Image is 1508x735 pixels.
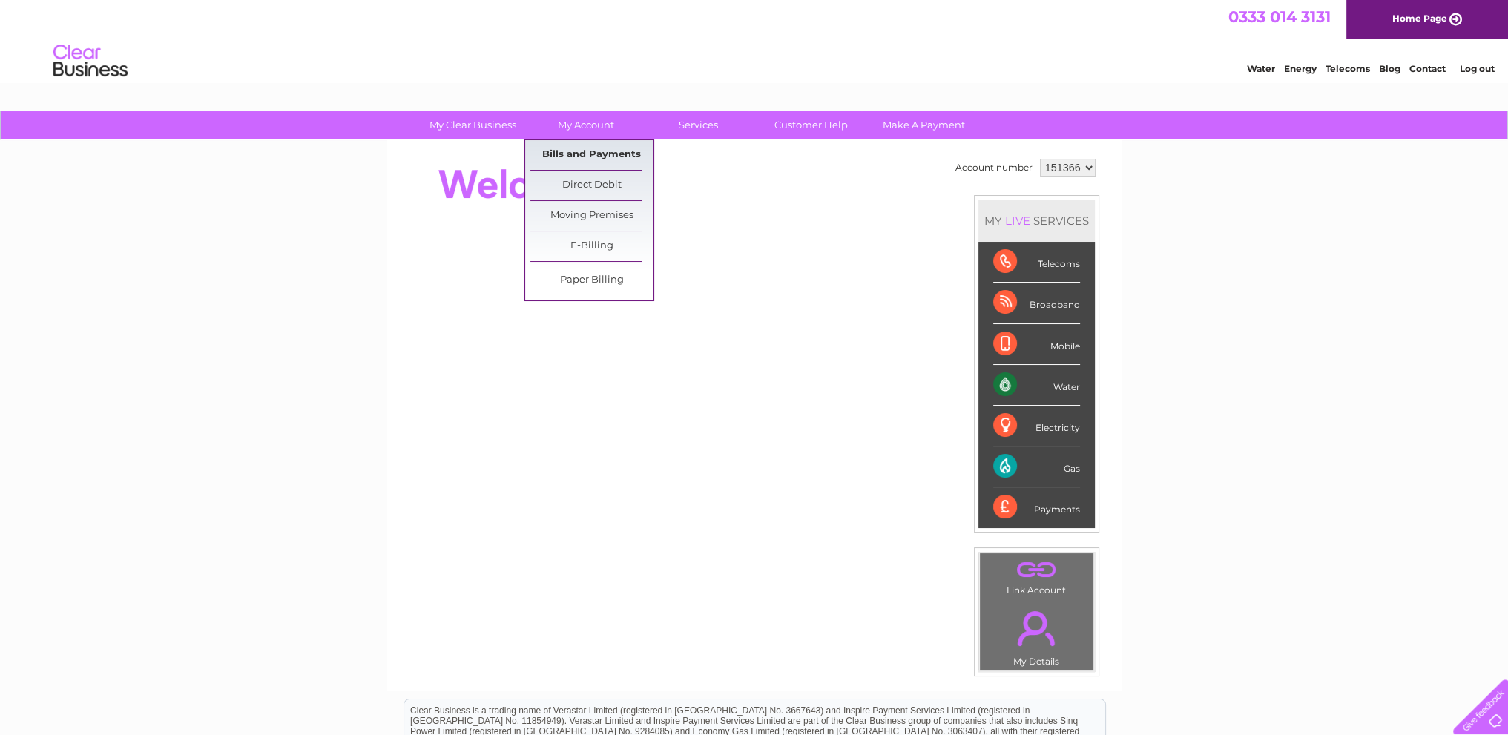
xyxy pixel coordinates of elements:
[53,39,128,84] img: logo.png
[993,365,1080,406] div: Water
[863,111,985,139] a: Make A Payment
[637,111,760,139] a: Services
[1228,7,1331,26] a: 0333 014 3131
[979,599,1094,671] td: My Details
[993,487,1080,527] div: Payments
[412,111,534,139] a: My Clear Business
[984,602,1090,654] a: .
[524,111,647,139] a: My Account
[984,557,1090,583] a: .
[530,140,653,170] a: Bills and Payments
[1326,63,1370,74] a: Telecoms
[530,201,653,231] a: Moving Premises
[952,155,1036,180] td: Account number
[993,283,1080,323] div: Broadband
[993,446,1080,487] div: Gas
[530,266,653,295] a: Paper Billing
[979,553,1094,599] td: Link Account
[1409,63,1446,74] a: Contact
[1284,63,1317,74] a: Energy
[1459,63,1494,74] a: Log out
[750,111,872,139] a: Customer Help
[1002,214,1033,228] div: LIVE
[978,200,1095,242] div: MY SERVICES
[993,242,1080,283] div: Telecoms
[1379,63,1400,74] a: Blog
[530,231,653,261] a: E-Billing
[404,8,1105,72] div: Clear Business is a trading name of Verastar Limited (registered in [GEOGRAPHIC_DATA] No. 3667643...
[1247,63,1275,74] a: Water
[530,171,653,200] a: Direct Debit
[993,406,1080,446] div: Electricity
[993,324,1080,365] div: Mobile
